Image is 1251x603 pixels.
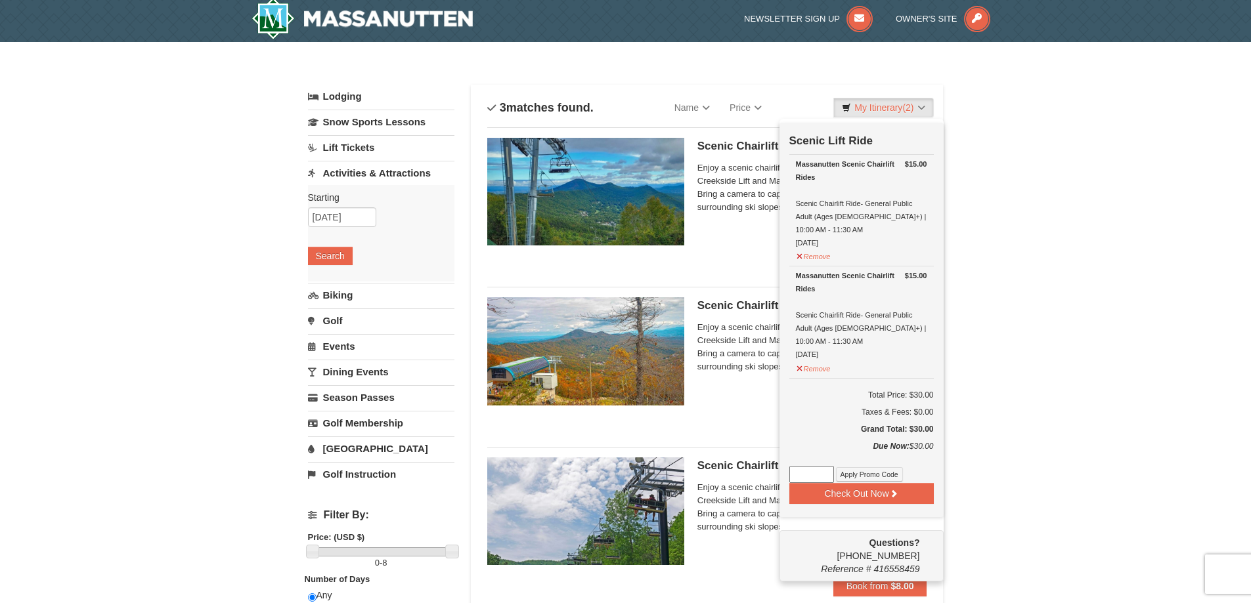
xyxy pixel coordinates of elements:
[890,581,913,591] strong: $8.00
[308,85,454,108] a: Lodging
[697,299,927,312] h5: Scenic Chairlift Ride | 11:30 AM - 1:00 PM
[905,269,927,282] strong: $15.00
[796,269,927,295] div: Massanutten Scenic Chairlift Rides
[873,442,909,451] strong: Due Now:
[846,581,889,591] span: Book from
[789,135,873,147] strong: Scenic Lift Ride
[308,385,454,409] a: Season Passes
[308,135,454,159] a: Lift Tickets
[789,440,934,466] div: $30.00
[308,556,454,570] label: -
[821,564,871,574] span: Reference #
[308,110,454,134] a: Snow Sports Lessons
[836,467,903,482] button: Apply Promo Code
[382,558,387,568] span: 8
[744,14,873,24] a: Newsletter Sign Up
[789,423,934,436] h5: Grand Total: $30.00
[833,575,927,596] button: Book from $8.00
[796,157,927,249] div: Scenic Chairlift Ride- General Public Adult (Ages [DEMOGRAPHIC_DATA]+) | 10:00 AM - 11:30 AM [DATE]
[905,157,927,171] strong: $15.00
[796,359,831,375] button: Remove
[665,94,720,121] a: Name
[833,98,933,117] a: My Itinerary(2)
[896,14,957,24] span: Owner's Site
[375,558,380,568] span: 0
[487,101,594,114] h4: matches found.
[796,269,927,361] div: Scenic Chairlift Ride- General Public Adult (Ages [DEMOGRAPHIC_DATA]+) | 10:00 AM - 11:30 AM [DATE]
[697,321,927,373] span: Enjoy a scenic chairlift ride up Massanutten’s signature Creekside Lift and Massanutten's NEW Pea...
[305,574,370,584] strong: Number of Days
[796,157,927,184] div: Massanutten Scenic Chairlift Rides
[500,101,506,114] span: 3
[869,537,919,548] strong: Questions?
[720,94,772,121] a: Price
[697,481,927,533] span: Enjoy a scenic chairlift ride up Massanutten’s signature Creekside Lift and Massanutten's NEW Pea...
[487,457,684,565] img: 24896431-9-664d1467.jpg
[789,388,934,402] h6: Total Price: $30.00
[796,247,831,263] button: Remove
[697,459,927,472] h5: Scenic Chairlift Ride | 1:00 PM - 2:30 PM
[308,411,454,435] a: Golf Membership
[308,283,454,307] a: Biking
[789,536,920,561] span: [PHONE_NUMBER]
[308,532,365,542] strong: Price: (USD $)
[308,191,445,204] label: Starting
[308,308,454,333] a: Golf
[902,102,913,113] span: (2)
[487,297,684,405] img: 24896431-13-a88f1aaf.jpg
[308,436,454,461] a: [GEOGRAPHIC_DATA]
[697,140,927,153] h5: Scenic Chairlift Ride | 10:00 AM - 11:30 AM
[744,14,840,24] span: Newsletter Sign Up
[308,247,353,265] button: Search
[697,161,927,214] span: Enjoy a scenic chairlift ride up Massanutten’s signature Creekside Lift and Massanutten's NEW Pea...
[308,334,454,358] a: Events
[789,405,934,419] div: Taxes & Fees: $0.00
[308,509,454,521] h4: Filter By:
[308,462,454,486] a: Golf Instruction
[487,138,684,245] img: 24896431-1-a2e2611b.jpg
[308,360,454,384] a: Dining Events
[873,564,919,574] span: 416558459
[308,161,454,185] a: Activities & Attractions
[896,14,990,24] a: Owner's Site
[789,483,934,504] button: Check Out Now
